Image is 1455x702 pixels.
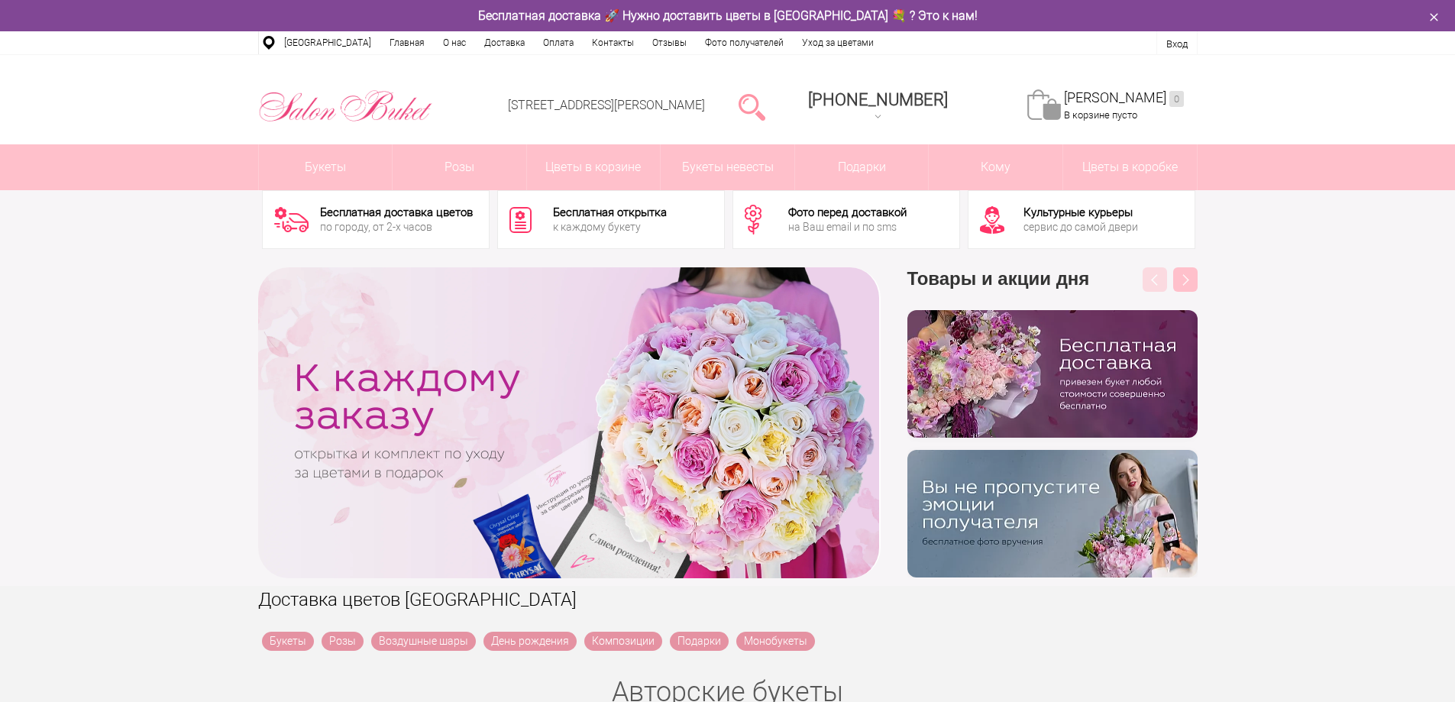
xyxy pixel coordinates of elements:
img: hpaj04joss48rwypv6hbykmvk1dj7zyr.png.webp [907,310,1198,438]
a: Подарки [795,144,929,190]
img: Цветы Нижний Новгород [258,86,433,126]
a: Фото получателей [696,31,793,54]
a: Главная [380,31,434,54]
a: О нас [434,31,475,54]
a: Доставка [475,31,534,54]
div: по городу, от 2-х часов [320,222,473,232]
a: Букеты [259,144,393,190]
a: Розы [322,632,364,651]
a: Воздушные шары [371,632,476,651]
div: Фото перед доставкой [788,207,907,218]
div: Культурные курьеры [1023,207,1138,218]
a: Розы [393,144,526,190]
div: сервис до самой двери [1023,222,1138,232]
a: Композиции [584,632,662,651]
a: День рождения [483,632,577,651]
div: Бесплатная доставка 🚀 Нужно доставить цветы в [GEOGRAPHIC_DATA] 💐 ? Это к нам! [247,8,1209,24]
a: Цветы в коробке [1063,144,1197,190]
a: Отзывы [643,31,696,54]
a: Контакты [583,31,643,54]
img: v9wy31nijnvkfycrkduev4dhgt9psb7e.png.webp [907,450,1198,577]
a: Уход за цветами [793,31,883,54]
a: [PHONE_NUMBER] [799,85,957,128]
div: к каждому букету [553,222,667,232]
a: Букеты [262,632,314,651]
span: В корзине пусто [1064,109,1137,121]
a: Цветы в корзине [527,144,661,190]
a: [PERSON_NAME] [1064,89,1184,107]
div: Бесплатная открытка [553,207,667,218]
div: Бесплатная доставка цветов [320,207,473,218]
a: Вход [1166,38,1188,50]
ins: 0 [1169,91,1184,107]
h3: Товары и акции дня [907,267,1198,310]
div: на Ваш email и по sms [788,222,907,232]
a: Подарки [670,632,729,651]
a: [STREET_ADDRESS][PERSON_NAME] [508,98,705,112]
div: [PHONE_NUMBER] [808,90,948,109]
a: Букеты невесты [661,144,794,190]
a: [GEOGRAPHIC_DATA] [275,31,380,54]
a: Монобукеты [736,632,815,651]
button: Next [1173,267,1198,292]
h1: Доставка цветов [GEOGRAPHIC_DATA] [258,586,1198,613]
span: Кому [929,144,1062,190]
a: Оплата [534,31,583,54]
